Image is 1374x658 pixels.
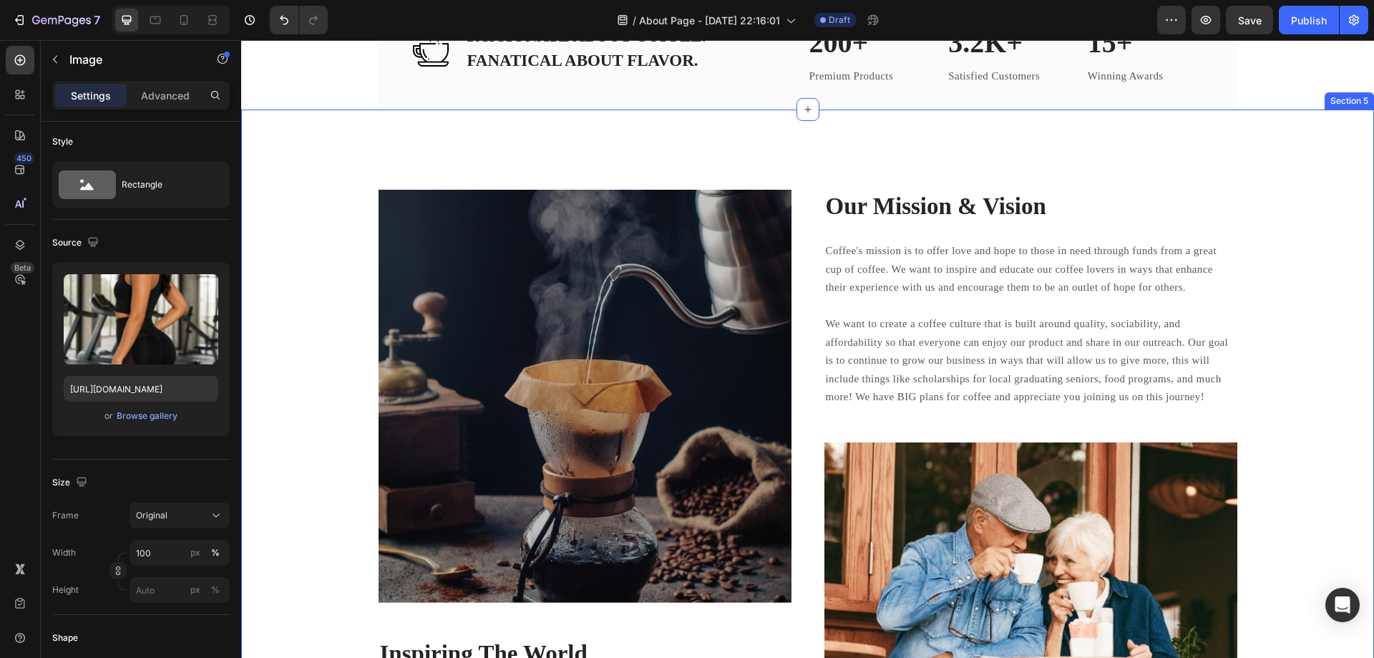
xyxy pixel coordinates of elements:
[190,584,200,596] div: px
[52,584,79,596] label: Height
[117,410,177,422] div: Browse gallery
[187,544,204,561] button: %
[633,13,636,28] span: /
[52,546,76,559] label: Width
[211,584,220,596] div: %
[585,151,995,182] p: Our Mission & Vision
[139,599,549,629] p: Inspiring The World
[94,11,100,29] p: 7
[585,202,995,367] p: Coffee's mission is to offer love and hope to those in need through funds from a great cup of cof...
[71,88,111,103] p: Settings
[11,262,34,274] div: Beta
[122,168,209,201] div: Rectangle
[52,233,102,253] div: Source
[829,14,850,26] span: Draft
[241,40,1374,658] iframe: Design area
[130,540,230,566] input: px%
[707,27,821,46] p: Satisfied Customers
[69,51,191,68] p: Image
[52,632,78,644] div: Shape
[52,509,79,522] label: Frame
[190,546,200,559] div: px
[847,27,960,46] p: Winning Awards
[187,581,204,599] button: %
[52,135,73,148] div: Style
[130,503,230,528] button: Original
[1226,6,1273,34] button: Save
[207,581,224,599] button: px
[141,88,190,103] p: Advanced
[207,544,224,561] button: px
[1238,14,1262,26] span: Save
[1086,54,1130,67] div: Section 5
[64,274,218,364] img: preview-image
[270,6,328,34] div: Undo/Redo
[116,409,178,423] button: Browse gallery
[568,27,682,46] p: Premium Products
[130,577,230,603] input: px%
[14,153,34,164] div: 450
[639,13,780,28] span: About Page - [DATE] 22:16:01
[1325,588,1360,622] div: Open Intercom Messenger
[1279,6,1339,34] button: Publish
[6,6,107,34] button: 7
[52,473,90,493] div: Size
[211,546,220,559] div: %
[64,376,218,402] input: https://example.com/image.jpg
[1291,13,1327,28] div: Publish
[137,150,550,562] img: Alt Image
[104,407,113,425] span: or
[136,509,167,522] span: Original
